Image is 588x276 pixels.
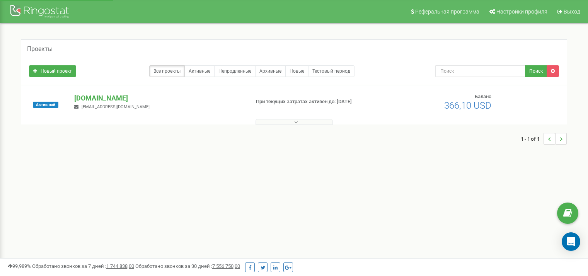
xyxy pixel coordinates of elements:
a: Непродленные [214,65,256,77]
span: Обработано звонков за 7 дней : [32,263,134,269]
u: 1 744 838,00 [106,263,134,269]
span: Настройки профиля [496,9,547,15]
p: При текущих затратах активен до: [DATE] [256,98,380,106]
nav: ... [521,125,567,152]
a: Новые [285,65,308,77]
button: Поиск [525,65,547,77]
h5: Проекты [27,46,53,53]
a: Активные [184,65,215,77]
span: 366,10 USD [444,100,491,111]
span: Активный [33,102,58,108]
span: Реферальная программа [415,9,479,15]
span: Выход [564,9,580,15]
input: Поиск [435,65,525,77]
a: Все проекты [149,65,185,77]
a: Тестовый период [308,65,355,77]
span: Обработано звонков за 30 дней : [135,263,240,269]
u: 7 556 750,00 [212,263,240,269]
span: Баланс [475,94,491,99]
span: 99,989% [8,263,31,269]
p: [DOMAIN_NAME] [74,93,243,103]
a: Новый проект [29,65,76,77]
span: 1 - 1 of 1 [521,133,544,145]
a: Архивные [255,65,286,77]
div: Open Intercom Messenger [562,232,580,251]
span: [EMAIL_ADDRESS][DOMAIN_NAME] [82,104,150,109]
